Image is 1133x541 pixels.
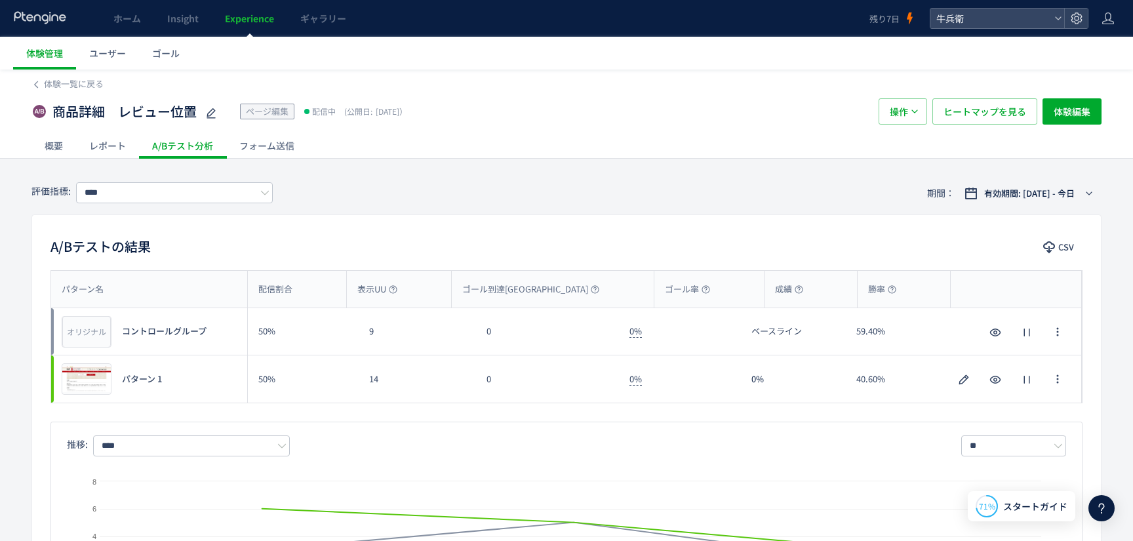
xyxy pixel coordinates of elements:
[879,98,927,125] button: 操作
[979,500,995,511] span: 71%
[357,283,397,296] span: 表示UU
[67,437,88,451] span: 推移:
[62,364,111,394] img: 2061f2c3d5d9afc51b1b643c08a247b81755664664284.jpeg
[226,132,308,159] div: フォーム送信
[890,98,908,125] span: 操作
[92,505,96,513] text: 6
[932,98,1037,125] button: ヒートマップを見る
[31,184,71,197] span: 評価指標:
[476,308,619,355] div: 0
[92,532,96,540] text: 4
[1058,237,1074,258] span: CSV
[984,187,1075,200] span: 有効期間: [DATE] - 今日
[775,283,803,296] span: 成績
[932,9,1049,28] span: 牛兵衛
[92,478,96,486] text: 8
[62,283,104,296] span: パターン名
[312,105,336,118] span: 配信中
[152,47,180,60] span: ゴール
[52,102,197,121] span: 商品詳細 レビュー位置
[225,12,274,25] span: Experience
[359,308,476,355] div: 9
[122,325,207,338] span: コントロールグループ
[956,183,1102,204] button: 有効期間: [DATE] - 今日
[869,12,900,25] span: 残り7日
[76,132,139,159] div: レポート
[629,325,642,338] span: 0%
[248,355,359,403] div: 50%
[927,182,955,204] span: 期間：
[476,355,619,403] div: 0
[122,373,162,386] span: パターン 1
[1043,98,1102,125] button: 体験編集
[1003,500,1067,513] span: スタートガイド
[89,47,126,60] span: ユーザー
[462,283,599,296] span: ゴール到達[GEOGRAPHIC_DATA]
[344,106,372,117] span: (公開日:
[629,372,642,386] span: 0%
[944,98,1026,125] span: ヒートマップを見る
[258,283,292,296] span: 配信割合
[31,132,76,159] div: 概要
[62,316,111,348] div: オリジナル
[359,355,476,403] div: 14
[846,308,951,355] div: 59.40%
[846,355,951,403] div: 40.60%
[167,12,199,25] span: Insight
[751,373,764,386] span: 0%
[113,12,141,25] span: ホーム
[665,283,710,296] span: ゴール率
[50,236,151,257] h2: A/Bテストの結果
[248,308,359,355] div: 50%
[139,132,226,159] div: A/Bテスト分析
[44,77,104,90] span: 体験一覧に戻る
[246,105,288,117] span: ページ編集
[341,106,407,117] span: [DATE]）
[26,47,63,60] span: 体験管理
[300,12,346,25] span: ギャラリー
[751,325,802,338] span: ベースライン
[1037,237,1083,258] button: CSV
[868,283,896,296] span: 勝率
[1054,98,1090,125] span: 体験編集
